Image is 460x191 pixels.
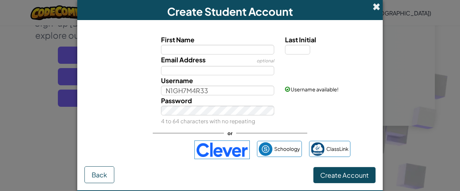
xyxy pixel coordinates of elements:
[311,142,325,156] img: classlink-logo-small.png
[161,56,206,64] span: Email Address
[161,76,193,85] span: Username
[259,142,272,156] img: schoology.png
[84,166,114,183] button: Back
[161,35,194,44] span: First Name
[285,35,316,44] span: Last Initial
[92,171,107,179] span: Back
[224,128,236,138] span: or
[161,96,192,105] span: Password
[274,144,300,154] span: Schoology
[161,118,255,124] small: 4 to 64 characters with no repeating
[257,58,274,63] span: optional
[106,142,191,158] iframe: Nút Đăng nhập bằng Google
[320,171,369,179] span: Create Account
[291,86,339,92] span: Username available!
[313,167,376,183] button: Create Account
[194,140,250,159] img: clever-logo-blue.png
[167,5,293,18] span: Create Student Account
[326,144,349,154] span: ClassLink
